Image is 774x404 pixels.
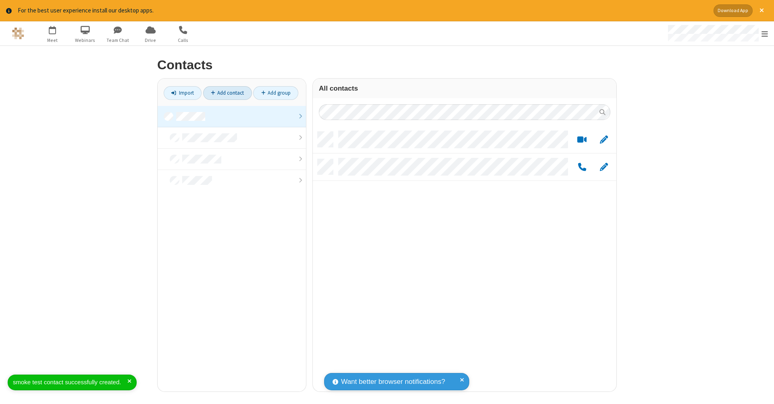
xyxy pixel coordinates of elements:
[157,58,617,72] h2: Contacts
[341,377,445,387] span: Want better browser notifications?
[168,37,198,44] span: Calls
[103,37,133,44] span: Team Chat
[660,21,774,46] div: Open menu
[596,162,612,172] button: Edit
[135,37,166,44] span: Drive
[18,6,707,15] div: For the best user experience install our desktop apps.
[164,86,202,100] a: Import
[574,162,590,172] button: Call by phone
[203,86,252,100] a: Add contact
[3,21,33,46] button: Logo
[714,4,753,17] button: Download App
[755,4,768,17] button: Close alert
[253,86,298,100] a: Add group
[70,37,100,44] span: Webinars
[319,85,610,92] h3: All contacts
[596,135,612,145] button: Edit
[12,27,24,39] img: QA Selenium DO NOT DELETE OR CHANGE
[574,135,590,145] button: Start a video meeting
[313,126,616,392] div: grid
[37,37,68,44] span: Meet
[13,378,127,387] div: smoke test contact successfully created.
